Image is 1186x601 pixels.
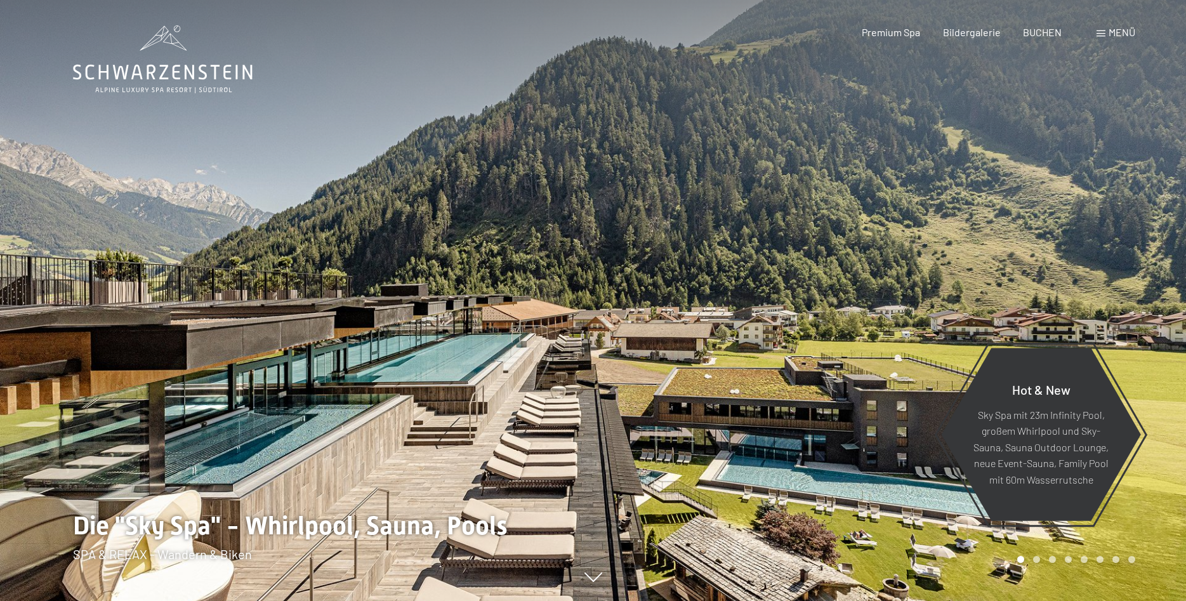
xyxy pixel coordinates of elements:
a: Premium Spa [862,26,920,38]
div: Carousel Page 3 [1049,556,1056,563]
div: Carousel Page 6 [1097,556,1104,563]
div: Carousel Pagination [1013,556,1135,563]
a: Bildergalerie [943,26,1001,38]
div: Carousel Page 8 [1128,556,1135,563]
div: Carousel Page 2 [1033,556,1040,563]
a: BUCHEN [1023,26,1062,38]
div: Carousel Page 7 [1112,556,1119,563]
p: Sky Spa mit 23m Infinity Pool, großem Whirlpool und Sky-Sauna, Sauna Outdoor Lounge, neue Event-S... [972,406,1110,487]
span: Hot & New [1012,381,1071,397]
span: Menü [1109,26,1135,38]
div: Carousel Page 5 [1081,556,1088,563]
div: Carousel Page 4 [1065,556,1072,563]
a: Hot & New Sky Spa mit 23m Infinity Pool, großem Whirlpool und Sky-Sauna, Sauna Outdoor Lounge, ne... [940,347,1142,522]
div: Carousel Page 1 (Current Slide) [1017,556,1024,563]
